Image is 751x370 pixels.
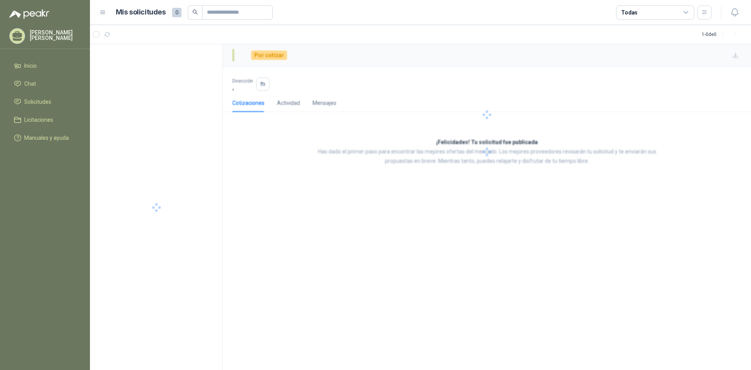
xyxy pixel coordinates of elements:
[9,76,81,91] a: Chat
[30,30,81,41] p: [PERSON_NAME] [PERSON_NAME]
[621,8,638,17] div: Todas
[9,130,81,145] a: Manuales y ayuda
[24,134,69,142] span: Manuales y ayuda
[9,94,81,109] a: Solicitudes
[9,58,81,73] a: Inicio
[116,7,166,18] h1: Mis solicitudes
[24,61,37,70] span: Inicio
[9,9,49,19] img: Logo peakr
[192,9,198,15] span: search
[172,8,181,17] span: 0
[24,97,51,106] span: Solicitudes
[24,79,36,88] span: Chat
[702,28,742,41] div: 1 - 0 de 0
[9,112,81,127] a: Licitaciones
[24,116,53,124] span: Licitaciones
